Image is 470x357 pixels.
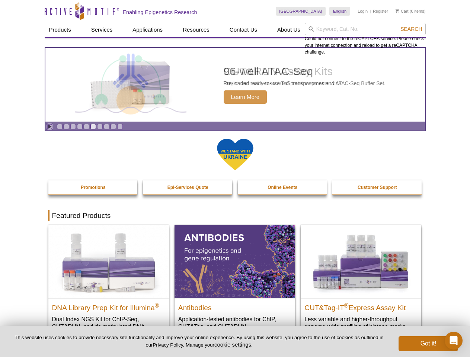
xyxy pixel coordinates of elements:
img: CUT&Tag-IT® Express Assay Kit [301,225,421,298]
h2: 96-well ATAC-Seq [224,66,386,77]
strong: Online Events [268,185,297,190]
h2: Enabling Epigenetics Research [123,9,197,16]
input: Keyword, Cat. No. [305,23,426,35]
a: CUT&Tag-IT® Express Assay Kit CUT&Tag-IT®Express Assay Kit Less variable and higher-throughput ge... [301,225,421,338]
h2: DNA Library Prep Kit for Illumina [52,300,165,312]
p: Less variable and higher-throughput genome-wide profiling of histone marks​. [304,315,418,331]
li: (0 items) [396,7,426,16]
span: Search [400,26,422,32]
span: Learn More [224,90,267,104]
sup: ® [155,302,159,308]
img: Active Motif Kit photo [84,57,177,113]
img: We Stand With Ukraine [217,138,254,171]
div: Could not connect to the reCAPTCHA service. Please check your internet connection and reload to g... [305,23,426,55]
a: Online Events [238,180,328,194]
a: Go to slide 4 [77,124,83,129]
a: Services [87,23,117,37]
a: Register [373,9,388,14]
button: Got it! [399,336,458,351]
a: English [329,7,350,16]
a: Contact Us [225,23,262,37]
strong: Epi-Services Quote [167,185,208,190]
a: Cart [396,9,409,14]
a: About Us [273,23,305,37]
li: | [370,7,371,16]
article: 96-well ATAC-Seq [45,48,425,122]
a: Go to slide 2 [64,124,69,129]
a: Go to slide 10 [117,124,123,129]
img: All Antibodies [175,225,295,298]
p: This website uses cookies to provide necessary site functionality and improve your online experie... [12,334,386,348]
img: Your Cart [396,9,399,13]
a: Go to slide 6 [90,124,96,129]
strong: Customer Support [358,185,397,190]
img: DNA Library Prep Kit for Illumina [48,225,169,298]
a: Go to slide 1 [57,124,63,129]
a: Customer Support [332,180,422,194]
a: Promotions [48,180,138,194]
a: Go to slide 9 [111,124,116,129]
strong: Promotions [81,185,106,190]
a: Go to slide 3 [70,124,76,129]
h2: Antibodies [178,300,291,312]
button: cookie settings [214,341,251,348]
a: Go to slide 5 [84,124,89,129]
a: All Antibodies Antibodies Application-tested antibodies for ChIP, CUT&Tag, and CUT&RUN. [175,225,295,338]
a: Go to slide 8 [104,124,109,129]
a: Go to slide 7 [97,124,103,129]
h2: CUT&Tag-IT Express Assay Kit [304,300,418,312]
a: Login [358,9,368,14]
a: Products [45,23,76,37]
div: Open Intercom Messenger [445,332,463,350]
a: Resources [178,23,214,37]
p: Pre-loaded ready-to-use Tn5 transposomes and ATAC-Seq Buffer Set. [224,80,386,87]
a: Toggle autoplay [47,124,52,129]
a: DNA Library Prep Kit for Illumina DNA Library Prep Kit for Illumina® Dual Index NGS Kit for ChIP-... [48,225,169,345]
h2: Featured Products [48,210,422,221]
a: [GEOGRAPHIC_DATA] [276,7,326,16]
p: Application-tested antibodies for ChIP, CUT&Tag, and CUT&RUN. [178,315,291,331]
a: Applications [128,23,167,37]
a: Epi-Services Quote [143,180,233,194]
a: Active Motif Kit photo 96-well ATAC-Seq Pre-loaded ready-to-use Tn5 transposomes and ATAC-Seq Buf... [45,48,425,122]
sup: ® [344,302,349,308]
p: Dual Index NGS Kit for ChIP-Seq, CUT&RUN, and ds methylated DNA assays. [52,315,165,338]
a: Privacy Policy [153,342,183,348]
button: Search [398,26,424,32]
